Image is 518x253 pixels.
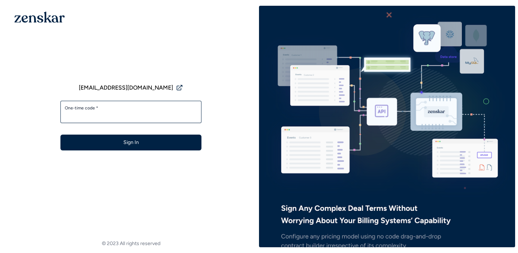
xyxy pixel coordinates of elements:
[60,135,201,150] button: Sign In
[3,240,259,247] footer: © 2023 All rights reserved
[65,105,197,111] label: One-time code *
[14,12,65,23] img: 1OGAJ2xQqyY4LXKgY66KYq0eOWRCkrZdAb3gUhuVAqdWPZE9SRJmCz+oDMSn4zDLXe31Ii730ItAGKgCKgCCgCikA4Av8PJUP...
[79,83,173,92] span: [EMAIL_ADDRESS][DOMAIN_NAME]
